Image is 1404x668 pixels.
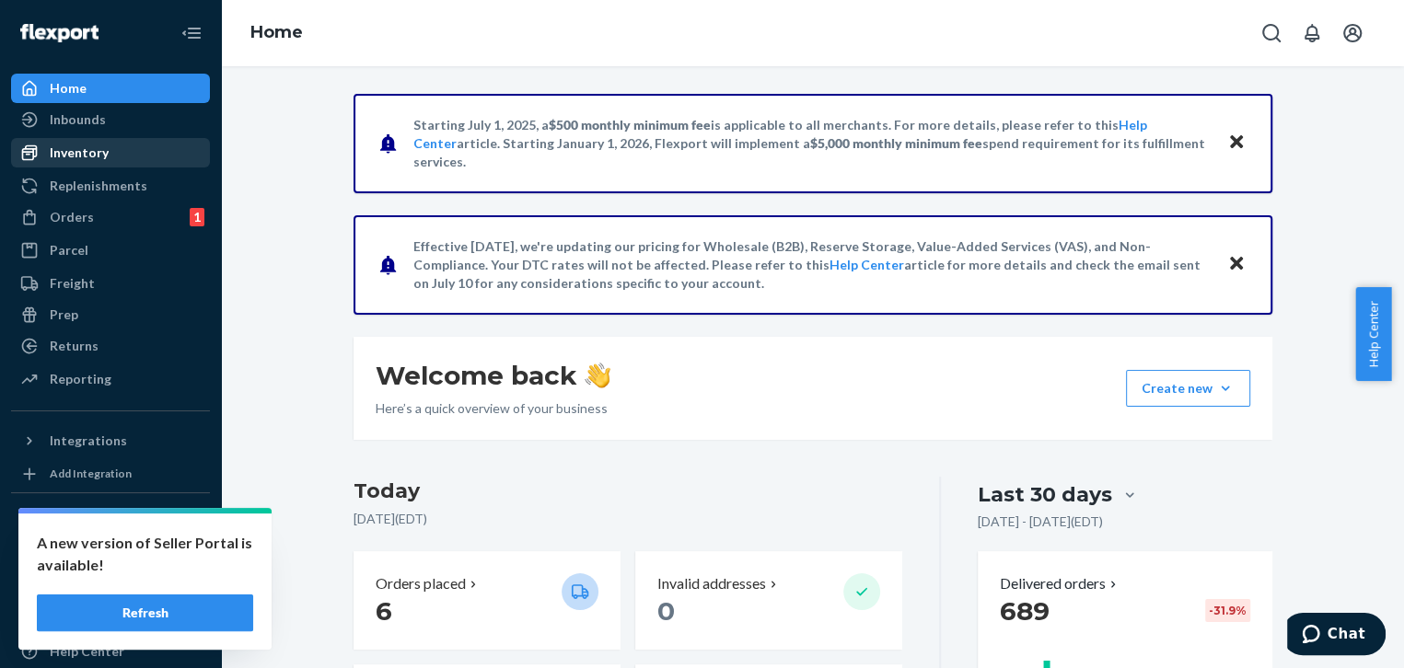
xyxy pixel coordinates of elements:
[50,110,106,129] div: Inbounds
[11,574,210,604] a: Settings
[11,605,210,635] button: Talk to Support
[50,305,78,324] div: Prep
[50,274,95,293] div: Freight
[11,74,210,103] a: Home
[1287,613,1386,659] iframe: Opens a widget where you can chat to one of our agents
[50,241,88,259] div: Parcel
[50,642,124,661] div: Help Center
[1224,130,1248,156] button: Close
[11,545,210,567] a: Add Fast Tag
[37,532,253,576] p: A new version of Seller Portal is available!
[20,24,99,42] img: Flexport logo
[354,551,621,650] button: Orders placed 6
[50,370,111,388] div: Reporting
[376,399,610,418] p: Here’s a quick overview of your business
[635,551,902,650] button: Invalid addresses 0
[11,331,210,361] a: Returns
[11,269,210,298] a: Freight
[50,208,94,226] div: Orders
[37,594,253,631] button: Refresh
[11,463,210,485] a: Add Integration
[1253,15,1290,52] button: Open Search Box
[11,364,210,394] a: Reporting
[250,22,303,42] a: Home
[11,637,210,666] a: Help Center
[50,337,99,355] div: Returns
[11,202,210,232] a: Orders1
[11,138,210,167] a: Inventory
[376,573,466,594] p: Orders placed
[173,15,210,52] button: Close Navigation
[1126,370,1250,407] button: Create new
[1355,287,1391,381] button: Help Center
[354,510,903,528] p: [DATE] ( EDT )
[1000,595,1050,627] span: 689
[657,573,766,594] p: Invalid addresses
[1205,599,1250,622] div: -31.9 %
[50,432,127,450] div: Integrations
[978,480,1112,509] div: Last 30 days
[1294,15,1330,52] button: Open notifications
[1334,15,1371,52] button: Open account menu
[11,426,210,455] button: Integrations
[11,236,210,265] a: Parcel
[11,105,210,134] a: Inbounds
[978,513,1103,531] p: [DATE] - [DATE] ( EDT )
[50,144,109,162] div: Inventory
[1000,573,1120,594] button: Delivered orders
[830,257,904,272] a: Help Center
[413,116,1210,171] p: Starting July 1, 2025, a is applicable to all merchants. For more details, please refer to this a...
[236,6,318,60] ol: breadcrumbs
[50,79,87,98] div: Home
[190,208,204,226] div: 1
[376,359,610,392] h1: Welcome back
[11,171,210,201] a: Replenishments
[810,135,982,151] span: $5,000 monthly minimum fee
[585,363,610,388] img: hand-wave emoji
[1224,251,1248,278] button: Close
[50,466,132,481] div: Add Integration
[376,595,392,627] span: 6
[50,177,147,195] div: Replenishments
[11,300,210,329] a: Prep
[354,477,903,506] h3: Today
[11,508,210,537] button: Fast Tags
[657,595,675,627] span: 0
[549,117,711,132] span: $500 monthly minimum fee
[413,237,1210,293] p: Effective [DATE], we're updating our pricing for Wholesale (B2B), Reserve Storage, Value-Added Se...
